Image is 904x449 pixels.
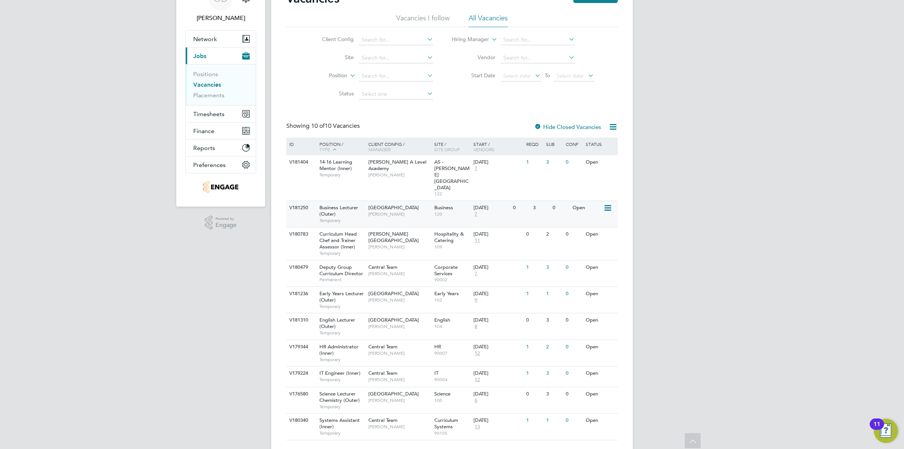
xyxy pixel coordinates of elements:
[434,370,438,376] span: IT
[319,303,365,310] span: Temporary
[287,313,314,327] div: V181310
[368,317,419,323] span: [GEOGRAPHIC_DATA]
[469,14,508,27] li: All Vacancies
[434,264,458,277] span: Corporate Services
[434,317,450,323] span: English
[319,231,357,250] span: Curriculum Head Chef and Trainer Assessor (Inner)
[434,377,470,383] span: 90004
[544,387,564,401] div: 3
[524,387,544,401] div: 0
[185,14,256,23] span: Ollie Dart
[368,323,431,329] span: [PERSON_NAME]
[544,138,564,150] div: Sub
[473,205,509,211] div: [DATE]
[473,291,522,297] div: [DATE]
[434,391,450,397] span: Science
[473,159,522,166] div: [DATE]
[584,227,617,241] div: Open
[584,155,617,169] div: Open
[564,340,583,354] div: 0
[368,350,431,356] span: [PERSON_NAME]
[215,222,237,228] span: Engage
[524,340,544,354] div: 1
[473,370,522,377] div: [DATE]
[434,204,453,211] span: Business
[186,123,256,139] button: Finance
[584,414,617,428] div: Open
[193,144,215,152] span: Reports
[368,391,419,397] span: [GEOGRAPHIC_DATA]
[556,72,583,79] span: Select date
[368,159,426,172] span: [PERSON_NAME] A Level Academy
[473,146,495,152] span: Vendors
[287,138,314,150] div: ID
[319,370,360,376] span: IT Engineer (Inner)
[473,297,478,303] span: 9
[193,52,206,60] span: Jobs
[544,414,564,428] div: 1
[186,64,256,105] div: Jobs
[368,211,431,217] span: [PERSON_NAME]
[544,261,564,274] div: 3
[319,343,359,356] span: HR Administrator (Inner)
[473,166,478,172] span: 7
[584,366,617,380] div: Open
[319,264,363,277] span: Deputy Group Curriculum Director
[319,417,360,430] span: Systems Assistant (Inner)
[524,155,544,169] div: 1
[287,287,314,301] div: V181236
[215,216,237,222] span: Powered by
[434,297,470,303] span: 102
[319,277,365,283] span: Permanent
[473,264,522,271] div: [DATE]
[368,271,431,277] span: [PERSON_NAME]
[473,417,522,424] div: [DATE]
[473,211,478,218] span: 7
[564,227,583,241] div: 0
[473,350,481,357] span: 12
[434,146,460,152] span: Site Group
[564,138,583,150] div: Conf
[359,53,433,63] input: Search for...
[446,36,489,43] label: Hiring Manager
[584,261,617,274] div: Open
[368,297,431,303] span: [PERSON_NAME]
[193,127,214,135] span: Finance
[359,89,433,100] input: Select one
[434,350,470,356] span: 90007
[319,377,365,383] span: Temporary
[571,201,603,215] div: Open
[319,159,352,172] span: 14-16 Learning Mentor (Inner)
[287,261,314,274] div: V180479
[193,161,226,169] span: Preferences
[564,387,583,401] div: 0
[186,139,256,156] button: Reports
[434,231,464,244] span: Hospitality & Catering
[368,370,397,376] span: Central Team
[205,216,237,230] a: Powered byEngage
[368,424,431,430] span: [PERSON_NAME]
[542,70,552,80] span: To
[874,419,898,443] button: Open Resource Center, 11 new notifications
[524,287,544,301] div: 1
[286,122,361,130] div: Showing
[531,201,551,215] div: 3
[319,204,358,217] span: Business Lecturer (Outer)
[287,340,314,354] div: V179344
[368,204,419,211] span: [GEOGRAPHIC_DATA]
[287,201,314,215] div: V181250
[473,231,522,238] div: [DATE]
[319,250,365,256] span: Temporary
[193,35,217,43] span: Network
[193,92,224,99] a: Placements
[534,123,601,130] label: Hide Closed Vacancies
[311,122,360,130] span: 10 Vacancies
[564,414,583,428] div: 0
[287,414,314,428] div: V180340
[186,106,256,122] button: Timesheets
[314,138,366,156] div: Position /
[434,323,470,329] span: 104
[193,70,218,78] a: Positions
[304,72,347,80] label: Position
[584,287,617,301] div: Open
